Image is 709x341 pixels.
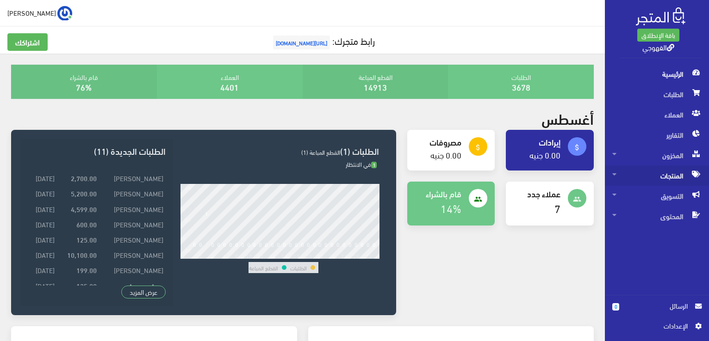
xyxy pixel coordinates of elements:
[71,188,97,198] strong: 5,200.00
[199,252,202,259] div: 2
[642,40,674,54] a: القهوجي
[415,137,462,146] h4: مصروفات
[605,125,709,145] a: التقارير
[11,278,46,313] iframe: Drift Widget Chat Controller
[99,232,166,247] td: [PERSON_NAME]
[317,252,323,259] div: 22
[249,262,279,273] td: القطع المباعة
[71,204,97,214] strong: 4,599.00
[157,65,303,99] div: العملاء
[99,186,166,201] td: [PERSON_NAME]
[612,301,702,321] a: 0 الرسائل
[513,189,560,198] h4: عملاء جدد
[76,219,97,229] strong: 600.00
[441,198,461,218] a: 14%
[620,321,687,331] span: اﻹعدادات
[353,252,360,259] div: 28
[305,252,312,259] div: 20
[281,252,288,259] div: 16
[7,7,56,18] span: [PERSON_NAME]
[430,147,461,162] a: 0.00 جنيه
[303,65,448,99] div: القطع المباعة
[365,252,372,259] div: 30
[612,321,702,335] a: اﻹعدادات
[71,173,97,183] strong: 2,700.00
[211,252,214,259] div: 4
[99,262,166,278] td: [PERSON_NAME]
[612,165,702,186] span: المنتجات
[612,104,702,125] span: العملاء
[28,262,57,278] td: [DATE]
[99,247,166,262] td: [PERSON_NAME]
[223,252,226,259] div: 6
[529,147,560,162] a: 0.00 جنيه
[121,286,166,298] a: عرض المزيد
[612,206,702,226] span: المحتوى
[246,252,252,259] div: 10
[364,79,387,94] a: 14913
[415,189,462,198] h4: قام بالشراء
[57,6,72,21] img: ...
[7,6,72,20] a: ... [PERSON_NAME]
[28,186,57,201] td: [DATE]
[269,252,276,259] div: 14
[605,206,709,226] a: المحتوى
[28,146,166,155] h3: الطلبات الجديدة (11)
[474,195,482,203] i: people
[99,278,166,293] td: Asmaa Amr
[605,165,709,186] a: المنتجات
[271,32,375,49] a: رابط متجرك:[URL][DOMAIN_NAME]
[612,125,702,145] span: التقارير
[612,303,619,311] span: 0
[474,143,482,152] i: attach_money
[293,252,300,259] div: 18
[301,146,340,158] span: القطع المباعة (1)
[28,216,57,231] td: [DATE]
[180,146,379,155] h3: الطلبات (1)
[76,265,97,275] strong: 199.00
[612,186,702,206] span: التسويق
[76,234,97,244] strong: 125.00
[636,7,685,25] img: .
[612,84,702,104] span: الطلبات
[512,79,530,94] a: 3678
[76,79,92,94] a: 76%
[76,280,97,291] strong: 125.00
[28,232,57,247] td: [DATE]
[7,33,48,51] a: اشتراكك
[612,64,702,84] span: الرئيسية
[541,110,594,126] h2: أغسطس
[11,65,157,99] div: قام بالشراء
[341,252,348,259] div: 26
[220,79,239,94] a: 4401
[99,170,166,186] td: [PERSON_NAME]
[448,65,594,99] div: الطلبات
[573,143,581,152] i: attach_money
[329,252,336,259] div: 24
[290,262,307,273] td: الطلبات
[28,247,57,262] td: [DATE]
[371,162,377,169] span: 1
[273,36,330,49] span: [URL][DOMAIN_NAME]
[235,252,238,259] div: 8
[605,145,709,165] a: المخزون
[99,216,166,231] td: [PERSON_NAME]
[637,29,679,42] a: باقة الإنطلاق
[627,301,688,311] span: الرسائل
[67,250,97,260] strong: 10,100.00
[28,201,57,216] td: [DATE]
[605,64,709,84] a: الرئيسية
[612,145,702,165] span: المخزون
[513,137,560,146] h4: إيرادات
[346,158,377,170] span: في الانتظار
[257,252,264,259] div: 12
[99,201,166,216] td: [PERSON_NAME]
[573,195,581,203] i: people
[605,84,709,104] a: الطلبات
[28,170,57,186] td: [DATE]
[554,198,560,218] a: 7
[605,104,709,125] a: العملاء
